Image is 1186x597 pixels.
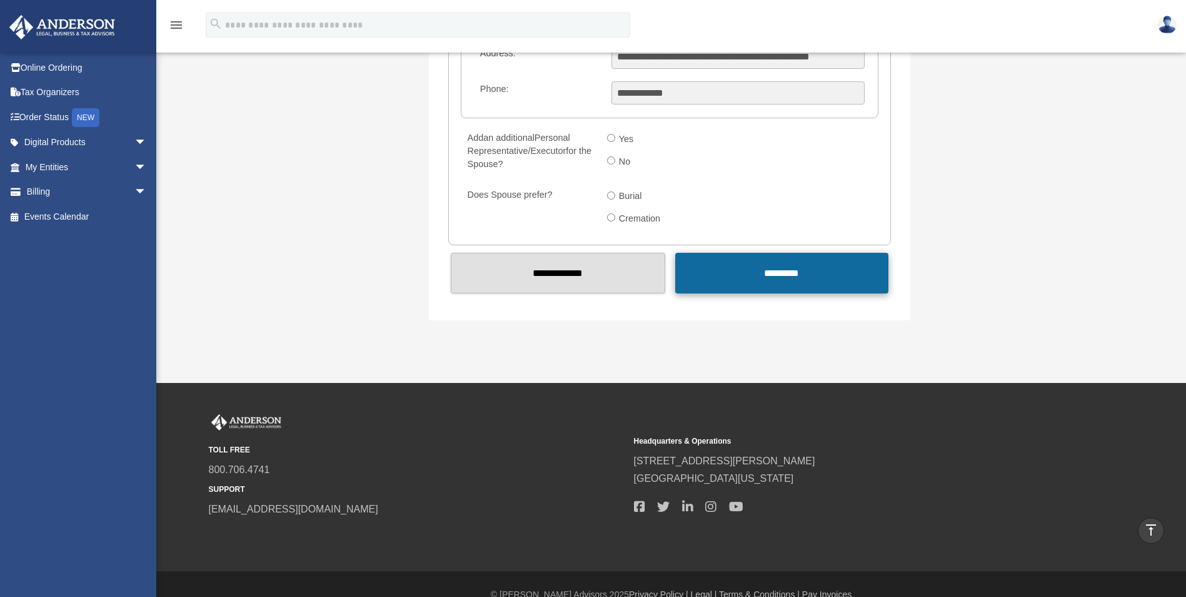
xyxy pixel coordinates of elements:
[475,81,601,105] label: Phone:
[9,155,166,180] a: My Entitiesarrow_drop_down
[615,152,636,172] label: No
[1138,518,1164,544] a: vertical_align_top
[134,130,159,156] span: arrow_drop_down
[462,187,597,232] label: Does Spouse prefer?
[483,133,535,143] span: an additional
[209,504,378,514] a: [EMAIL_ADDRESS][DOMAIN_NAME]
[9,55,166,80] a: Online Ordering
[1143,523,1158,538] i: vertical_align_top
[9,80,166,105] a: Tax Organizers
[72,108,99,127] div: NEW
[615,130,639,150] label: Yes
[6,15,119,39] img: Anderson Advisors Platinum Portal
[9,204,166,229] a: Events Calendar
[209,464,270,475] a: 800.706.4741
[169,22,184,33] a: menu
[209,444,625,457] small: TOLL FREE
[615,187,647,207] label: Burial
[9,180,166,205] a: Billingarrow_drop_down
[462,130,597,174] label: Add for the Spouse?
[615,209,666,229] label: Cremation
[134,180,159,205] span: arrow_drop_down
[134,155,159,180] span: arrow_drop_down
[169,18,184,33] i: menu
[9,105,166,130] a: Order StatusNEW
[209,17,223,31] i: search
[1158,16,1177,34] img: User Pic
[209,414,284,431] img: Anderson Advisors Platinum Portal
[634,435,1050,448] small: Headquarters & Operations
[9,130,166,155] a: Digital Productsarrow_drop_down
[634,456,815,466] a: [STREET_ADDRESS][PERSON_NAME]
[634,473,794,484] a: [GEOGRAPHIC_DATA][US_STATE]
[475,45,601,69] label: Address:
[209,483,625,496] small: SUPPORT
